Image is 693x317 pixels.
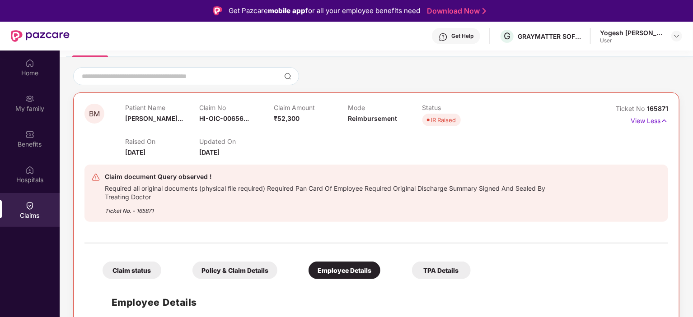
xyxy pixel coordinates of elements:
img: svg+xml;base64,PHN2ZyBpZD0iQmVuZWZpdHMiIHhtbG5zPSJodHRwOi8vd3d3LnczLm9yZy8yMDAwL3N2ZyIgd2lkdGg9Ij... [25,130,34,139]
span: HI-OIC-00656... [199,115,249,122]
div: Policy & Claim Details [192,262,277,279]
img: svg+xml;base64,PHN2ZyBpZD0iSG9zcGl0YWxzIiB4bWxucz0iaHR0cDovL3d3dy53My5vcmcvMjAwMC9zdmciIHdpZHRoPS... [25,165,34,175]
div: Get Pazcare for all your employee benefits need [229,5,420,16]
span: 165871 [647,105,668,112]
span: Ticket No [616,105,647,112]
p: Mode [348,104,422,111]
img: Stroke [482,6,486,16]
div: Get Help [451,32,473,40]
span: BM [89,110,100,118]
div: IR Raised [431,115,456,124]
img: svg+xml;base64,PHN2ZyB4bWxucz0iaHR0cDovL3d3dy53My5vcmcvMjAwMC9zdmciIHdpZHRoPSIyNCIgaGVpZ2h0PSIyNC... [91,173,100,182]
div: Yogesh [PERSON_NAME] [600,28,663,37]
p: Patient Name [125,104,199,111]
p: Claim Amount [274,104,348,111]
img: svg+xml;base64,PHN2ZyB4bWxucz0iaHR0cDovL3d3dy53My5vcmcvMjAwMC9zdmciIHdpZHRoPSIxNyIgaGVpZ2h0PSIxNy... [660,116,668,126]
div: Ticket No. - 165871 [105,201,567,215]
div: Claim status [103,262,161,279]
strong: mobile app [268,6,305,15]
div: Required all original documents (physical file required) Required Pan Card Of Employee Required O... [105,182,567,201]
span: G [504,31,510,41]
div: Claim document Query observed ! [105,171,567,182]
span: [DATE] [125,148,145,156]
img: svg+xml;base64,PHN2ZyBpZD0iSG9tZSIgeG1sbnM9Imh0dHA6Ly93d3cudzMub3JnLzIwMDAvc3ZnIiB3aWR0aD0iMjAiIG... [25,59,34,68]
img: Logo [213,6,222,15]
span: ₹52,300 [274,115,300,122]
h1: Employee Details [112,295,197,310]
span: [DATE] [199,148,220,156]
img: svg+xml;base64,PHN2ZyBpZD0iSGVscC0zMngzMiIgeG1sbnM9Imh0dHA6Ly93d3cudzMub3JnLzIwMDAvc3ZnIiB3aWR0aD... [439,32,448,41]
span: Reimbursement [348,115,397,122]
img: svg+xml;base64,PHN2ZyBpZD0iQ2xhaW0iIHhtbG5zPSJodHRwOi8vd3d3LnczLm9yZy8yMDAwL3N2ZyIgd2lkdGg9IjIwIi... [25,201,34,210]
img: New Pazcare Logo [11,30,70,42]
a: Download Now [427,6,483,16]
div: GRAYMATTER SOFTWARE SERVICES PRIVATE LIMITED [518,32,581,41]
p: Raised On [125,138,199,145]
div: User [600,37,663,44]
p: Claim No [199,104,273,111]
img: svg+xml;base64,PHN2ZyBpZD0iU2VhcmNoLTMyeDMyIiB4bWxucz0iaHR0cDovL3d3dy53My5vcmcvMjAwMC9zdmciIHdpZH... [284,73,291,80]
p: View Less [631,114,668,126]
div: TPA Details [412,262,471,279]
span: [PERSON_NAME]... [125,115,183,122]
p: Updated On [199,138,273,145]
p: Status [422,104,496,111]
div: Employee Details [309,262,380,279]
img: svg+xml;base64,PHN2ZyB3aWR0aD0iMjAiIGhlaWdodD0iMjAiIHZpZXdCb3g9IjAgMCAyMCAyMCIgZmlsbD0ibm9uZSIgeG... [25,94,34,103]
img: svg+xml;base64,PHN2ZyBpZD0iRHJvcGRvd24tMzJ4MzIiIHhtbG5zPSJodHRwOi8vd3d3LnczLm9yZy8yMDAwL3N2ZyIgd2... [673,32,680,40]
